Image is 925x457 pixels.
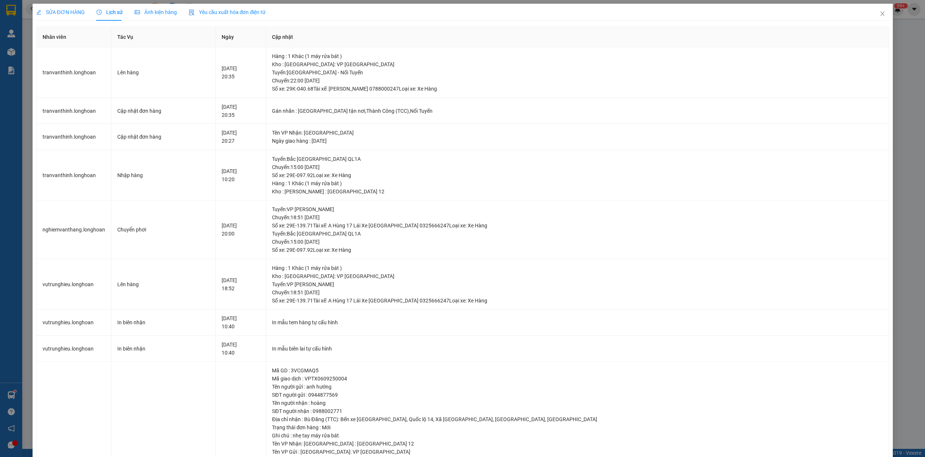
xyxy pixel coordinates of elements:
[272,272,882,280] div: Kho : [GEOGRAPHIC_DATA]: VP [GEOGRAPHIC_DATA]
[3,25,56,38] span: [PHONE_NUMBER]
[117,68,209,77] div: Lên hàng
[272,375,882,383] div: Mã giao dịch : VPTX0609250004
[58,25,148,38] span: CÔNG TY TNHH CHUYỂN PHÁT NHANH BẢO AN
[111,27,216,47] th: Tác Vụ
[52,3,149,13] strong: PHIẾU DÁN LÊN HÀNG
[272,391,882,399] div: SĐT người gửi : 0944877569
[222,314,260,331] div: [DATE] 10:40
[272,383,882,391] div: Tên người gửi : anh hướng
[272,431,882,440] div: Ghi chú : nhẹ tay máy rửa bát
[272,407,882,415] div: SĐT người nhận : 0988002771
[272,205,882,230] div: Tuyến : VP [PERSON_NAME] Chuyến: 18:51 [DATE] Số xe: 29E-139.71 Tài xế: A Hùng 17 Lái Xe [GEOGRAP...
[97,9,123,15] span: Lịch sử
[272,230,882,254] div: Tuyến : Bắc [GEOGRAPHIC_DATA] QL1A Chuyến: 15:00 [DATE] Số xe: 29E-097.92 Loại xe: Xe Hàng
[222,129,260,145] div: [DATE] 20:27
[117,107,209,115] div: Cập nhật đơn hàng
[222,64,260,81] div: [DATE] 20:35
[37,200,111,259] td: nghiemvanthang.longhoan
[37,124,111,150] td: tranvanthinh.longhoan
[37,98,111,124] td: tranvanthinh.longhoan
[20,25,39,31] strong: CSKH:
[37,336,111,362] td: vutrunghieu.longhoan
[117,226,209,234] div: Chuyển phơi
[37,27,111,47] th: Nhân viên
[272,187,882,196] div: Kho : [PERSON_NAME] : [GEOGRAPHIC_DATA] 12
[135,10,140,15] span: picture
[37,47,111,98] td: tranvanthinh.longhoan
[117,171,209,179] div: Nhập hàng
[189,10,195,16] img: icon
[272,155,882,179] div: Tuyến : Bắc [GEOGRAPHIC_DATA] QL1A Chuyến: 15:00 [DATE] Số xe: 29E-097.92 Loại xe: Xe Hàng
[272,68,882,93] div: Tuyến : [GEOGRAPHIC_DATA] - Nối Tuyến Chuyến: 22:00 [DATE] Số xe: 29K-040.68 Tài xế: [PERSON_NAME...
[272,107,882,115] div: Gán nhãn : [GEOGRAPHIC_DATA] tận nơi,Thành Công (TCC),Nối Tuyến
[50,15,152,23] span: Ngày in phiếu: 11:53 ngày
[117,280,209,288] div: Lên hàng
[135,9,177,15] span: Ảnh kiện hàng
[272,448,882,456] div: Tên VP Gửi : [GEOGRAPHIC_DATA]: VP [GEOGRAPHIC_DATA]
[37,309,111,336] td: vutrunghieu.longhoan
[117,345,209,353] div: In biên nhận
[272,440,882,448] div: Tên VP Nhận: [GEOGRAPHIC_DATA] : [GEOGRAPHIC_DATA] 12
[872,4,893,24] button: Close
[272,129,882,137] div: Tên VP Nhận: [GEOGRAPHIC_DATA]
[222,167,260,183] div: [DATE] 10:20
[222,276,260,292] div: [DATE] 18:52
[272,52,882,60] div: Hàng : 1 Khác (1 máy rửa bát )
[272,179,882,187] div: Hàng : 1 Khác (1 máy rửa bát )
[272,137,882,145] div: Ngày giao hàng : [DATE]
[189,9,266,15] span: Yêu cầu xuất hóa đơn điện tử
[3,45,112,55] span: Mã đơn: VPTX1509250004
[222,103,260,119] div: [DATE] 20:35
[272,415,882,423] div: Địa chỉ nhận : Bù Đăng (TTC): Bến xe [GEOGRAPHIC_DATA], Quốc lộ 14, Xã [GEOGRAPHIC_DATA], [GEOGRA...
[222,341,260,357] div: [DATE] 10:40
[36,10,41,15] span: edit
[36,9,85,15] span: SỬA ĐƠN HÀNG
[37,259,111,310] td: vutrunghieu.longhoan
[117,318,209,326] div: In biên nhận
[272,318,882,326] div: In mẫu tem hàng tự cấu hình
[97,10,102,15] span: clock-circle
[222,221,260,238] div: [DATE] 20:00
[272,366,882,375] div: Mã GD : 3VCGMAQ5
[272,423,882,431] div: Trạng thái đơn hàng : Mới
[272,399,882,407] div: Tên người nhận : hoàng
[272,280,882,305] div: Tuyến : VP [PERSON_NAME] Chuyến: 18:51 [DATE] Số xe: 29E-139.71 Tài xế: A Hùng 17 Lái Xe [GEOGRAP...
[272,60,882,68] div: Kho : [GEOGRAPHIC_DATA]: VP [GEOGRAPHIC_DATA]
[117,133,209,141] div: Cập nhật đơn hàng
[272,345,882,353] div: In mẫu biên lai tự cấu hình
[272,264,882,272] div: Hàng : 1 Khác (1 máy rửa bát )
[266,27,889,47] th: Cập nhật
[37,150,111,201] td: tranvanthinh.longhoan
[879,11,885,17] span: close
[216,27,266,47] th: Ngày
